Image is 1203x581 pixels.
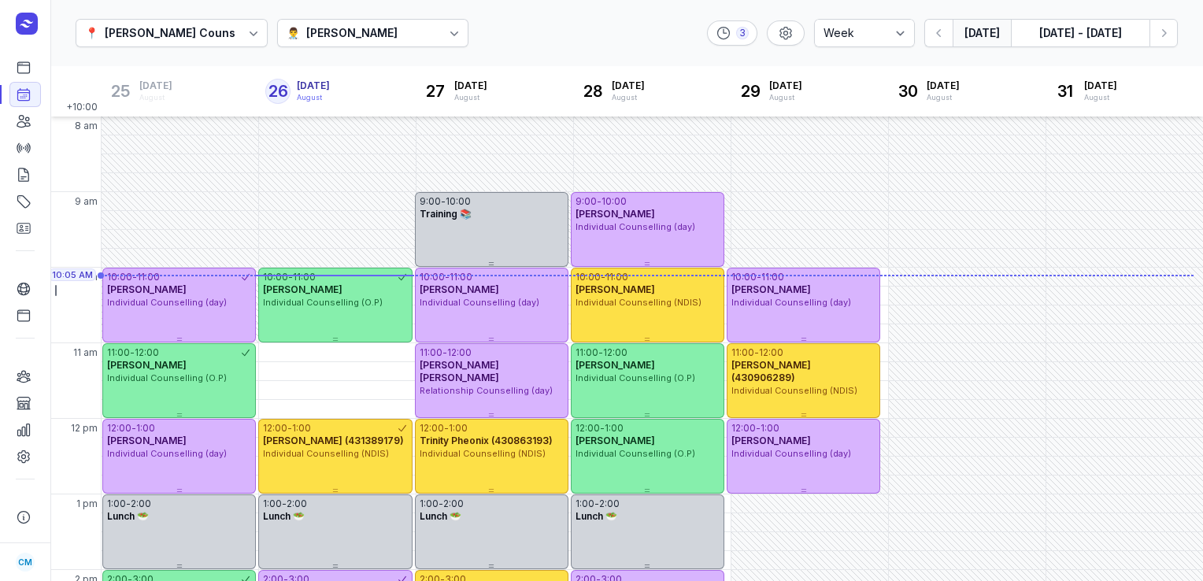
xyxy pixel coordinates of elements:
span: Lunch 🥗 [107,510,149,522]
div: 10:00 [576,271,601,283]
div: - [597,195,601,208]
span: [PERSON_NAME] (430906289) [731,359,811,383]
span: Lunch 🥗 [263,510,305,522]
button: [DATE] [953,19,1011,47]
span: 1 pm [76,498,98,510]
div: 2:00 [287,498,307,510]
div: 26 [265,79,291,104]
span: Trinity Pheonix (430863193) [420,435,553,446]
div: 11:00 [605,271,628,283]
span: Individual Counselling (NDIS) [263,448,389,459]
div: 2:00 [443,498,464,510]
div: 10:00 [601,195,627,208]
div: 31 [1053,79,1078,104]
div: 12:00 [576,422,600,435]
div: - [594,498,599,510]
div: 28 [580,79,605,104]
div: 11:00 [761,271,784,283]
div: 1:00 [107,498,126,510]
div: [PERSON_NAME] [306,24,398,43]
div: 12:00 [135,346,159,359]
span: [PERSON_NAME] [576,283,655,295]
span: +10:00 [66,101,101,117]
span: Individual Counselling (NDIS) [576,297,701,308]
div: - [132,271,137,283]
div: 10:00 [731,271,757,283]
span: Individual Counselling (day) [576,221,695,232]
div: - [126,498,131,510]
span: Relationship Counselling (day) [420,385,553,396]
div: 1:00 [292,422,311,435]
div: 12:00 [420,422,444,435]
button: [DATE] - [DATE] [1011,19,1149,47]
div: 👨‍⚕️ [287,24,300,43]
span: Individual Counselling (NDIS) [420,448,546,459]
div: 9:00 [576,195,597,208]
div: - [282,498,287,510]
span: Lunch 🥗 [420,510,461,522]
span: Individual Counselling (O.P) [107,372,227,383]
div: 12:00 [263,422,287,435]
span: Individual Counselling (O.P) [576,448,695,459]
div: - [444,422,449,435]
span: [DATE] [927,80,960,92]
span: [PERSON_NAME] [107,359,187,371]
div: 1:00 [449,422,468,435]
div: 11:00 [137,271,160,283]
div: - [754,346,759,359]
span: Lunch 🥗 [576,510,617,522]
span: Individual Counselling (day) [107,297,227,308]
span: 12 pm [71,422,98,435]
span: [DATE] [297,80,330,92]
div: 1:00 [136,422,155,435]
div: 1:00 [263,498,282,510]
div: - [287,422,292,435]
span: [PERSON_NAME] [420,283,499,295]
div: 12:00 [603,346,627,359]
div: - [131,422,136,435]
div: August [297,92,330,103]
div: - [445,271,450,283]
span: CM [18,553,32,572]
span: [PERSON_NAME] [PERSON_NAME] [420,359,499,383]
span: [DATE] [1084,80,1117,92]
div: August [454,92,487,103]
span: Individual Counselling (day) [420,297,539,308]
span: [DATE] [612,80,645,92]
span: [DATE] [454,80,487,92]
span: [PERSON_NAME] [263,283,342,295]
span: Individual Counselling (day) [731,448,851,459]
span: Individual Counselling (day) [731,297,851,308]
div: 30 [895,79,920,104]
div: 12:00 [447,346,472,359]
div: 25 [108,79,133,104]
span: 11 am [73,346,98,359]
div: - [130,346,135,359]
div: - [439,498,443,510]
div: - [598,346,603,359]
div: 27 [423,79,448,104]
span: [PERSON_NAME] (431389179) [263,435,404,446]
span: Training 📚 [420,208,472,220]
div: 9:00 [420,195,441,208]
div: 12:00 [107,422,131,435]
div: August [612,92,645,103]
div: - [757,271,761,283]
div: 29 [738,79,763,104]
span: 8 am [75,120,98,132]
span: Individual Counselling (O.P) [576,372,695,383]
div: August [1084,92,1117,103]
div: August [927,92,960,103]
span: Individual Counselling (O.P) [263,297,383,308]
span: [PERSON_NAME] [107,283,187,295]
span: Individual Counselling (day) [107,448,227,459]
div: 📍 [85,24,98,43]
div: - [288,271,293,283]
div: 11:00 [293,271,316,283]
span: [PERSON_NAME] [731,435,811,446]
div: 1:00 [761,422,779,435]
span: 9 am [75,195,98,208]
div: 2:00 [599,498,620,510]
div: - [600,422,605,435]
div: 2:00 [131,498,151,510]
